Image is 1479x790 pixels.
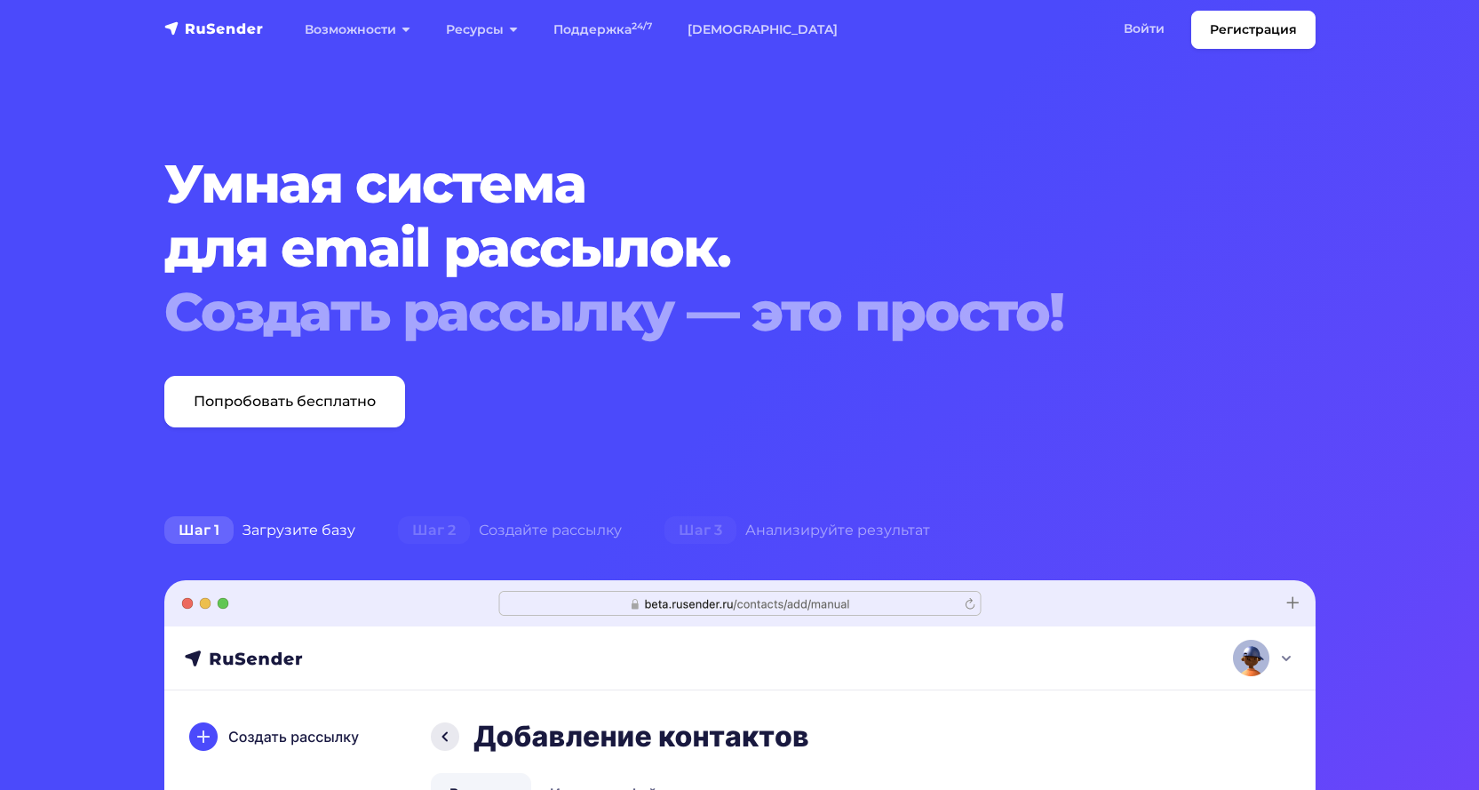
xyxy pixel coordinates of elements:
[164,280,1218,344] div: Создать рассылку — это просто!
[1191,11,1316,49] a: Регистрация
[536,12,670,48] a: Поддержка24/7
[164,376,405,427] a: Попробовать бесплатно
[164,516,234,545] span: Шаг 1
[664,516,736,545] span: Шаг 3
[143,513,377,548] div: Загрузите базу
[1106,11,1182,47] a: Войти
[164,152,1218,344] h1: Умная система для email рассылок.
[643,513,951,548] div: Анализируйте результат
[670,12,855,48] a: [DEMOGRAPHIC_DATA]
[632,20,652,32] sup: 24/7
[428,12,536,48] a: Ресурсы
[164,20,264,37] img: RuSender
[377,513,643,548] div: Создайте рассылку
[287,12,428,48] a: Возможности
[398,516,470,545] span: Шаг 2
